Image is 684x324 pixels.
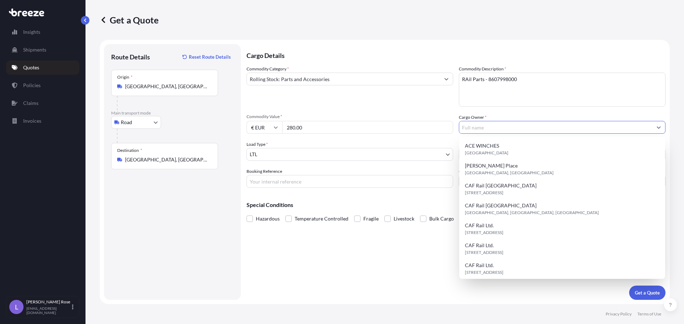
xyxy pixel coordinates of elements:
[465,149,508,156] span: [GEOGRAPHIC_DATA]
[429,213,454,224] span: Bulk Cargo
[121,119,132,126] span: Road
[465,169,554,176] span: [GEOGRAPHIC_DATA], [GEOGRAPHIC_DATA]
[465,162,518,169] span: [PERSON_NAME] Place
[440,73,453,85] button: Show suggestions
[189,53,231,60] p: Reset Route Details
[459,168,484,175] label: Carrier Name
[256,213,280,224] span: Hazardous
[247,141,268,148] span: Load Type
[23,82,41,89] p: Policies
[465,262,494,269] span: CAF Rail Ltd.
[117,148,142,153] div: Destination
[117,74,133,80] div: Origin
[465,249,503,256] span: [STREET_ADDRESS]
[247,168,282,175] label: Booking Reference
[250,151,257,158] span: LTL
[26,299,71,305] p: [PERSON_NAME] Rose
[247,73,440,85] input: Select a commodity type
[652,121,665,134] button: Show suggestions
[111,53,150,61] p: Route Details
[635,289,660,296] p: Get a Quote
[111,116,161,129] button: Select transport
[459,121,652,134] input: Full name
[465,229,503,236] span: [STREET_ADDRESS]
[23,46,46,53] p: Shipments
[459,114,487,121] label: Cargo Owner
[465,269,503,276] span: [STREET_ADDRESS]
[465,182,537,189] span: CAF Rail [GEOGRAPHIC_DATA]
[606,311,632,317] p: Privacy Policy
[394,213,414,224] span: Livestock
[295,213,348,224] span: Temperature Controlled
[23,100,38,107] p: Claims
[26,306,71,315] p: [EMAIL_ADDRESS][DOMAIN_NAME]
[15,303,18,310] span: L
[465,142,499,149] span: ACE WINCHES
[247,175,453,188] input: Your internal reference
[125,83,209,90] input: Origin
[247,44,665,65] p: Cargo Details
[247,114,453,119] span: Commodity Value
[459,175,665,188] input: Enter name
[465,189,503,196] span: [STREET_ADDRESS]
[111,110,234,116] p: Main transport mode
[465,209,599,216] span: [GEOGRAPHIC_DATA], [GEOGRAPHIC_DATA], [GEOGRAPHIC_DATA]
[23,28,40,36] p: Insights
[247,202,665,208] p: Special Conditions
[100,14,159,26] p: Get a Quote
[465,222,494,229] span: CAF Rail Ltd.
[125,156,209,163] input: Destination
[637,311,661,317] p: Terms of Use
[363,213,379,224] span: Fragile
[465,202,537,209] span: CAF Rail [GEOGRAPHIC_DATA]
[23,117,41,124] p: Invoices
[23,64,39,71] p: Quotes
[247,65,289,73] label: Commodity Category
[459,65,506,73] label: Commodity Description
[465,242,494,249] span: CAF Rail Ltd.
[459,141,665,147] span: Freight Cost
[282,121,453,134] input: Type amount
